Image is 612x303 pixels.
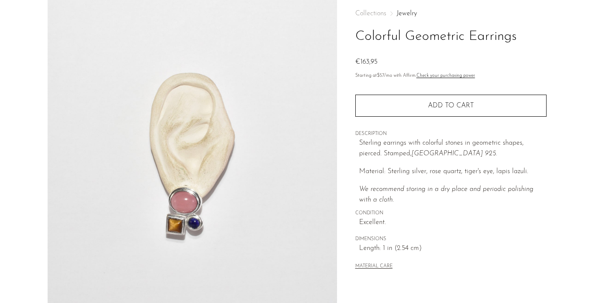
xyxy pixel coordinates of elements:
[359,217,547,228] span: Excellent.
[359,138,547,160] p: Sterling earrings with colorful stones in geometric shapes, pierced. Stamped,
[355,236,547,243] span: DIMENSIONS
[359,166,547,177] p: Material: Sterling silver, rose quartz, tiger's eye, lapis lazuli.
[428,102,474,110] span: Add to cart
[355,210,547,217] span: CONDITION
[355,130,547,138] span: DESCRIPTION
[377,73,384,78] span: $57
[411,150,497,157] em: [GEOGRAPHIC_DATA] 925.
[355,72,547,80] p: Starting at /mo with Affirm.
[355,264,393,270] button: MATERIAL CARE
[355,26,547,48] h1: Colorful Geometric Earrings
[355,59,377,65] span: €163,95
[397,10,417,17] a: Jewelry
[355,10,386,17] span: Collections
[359,243,547,254] span: Length: 1 in (2.54 cm)
[355,95,547,117] button: Add to cart
[416,73,475,78] a: Check your purchasing power - Learn more about Affirm Financing (opens in modal)
[355,10,547,17] nav: Breadcrumbs
[359,186,533,204] i: We recommend storing in a dry place and periodic polishing with a cloth.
